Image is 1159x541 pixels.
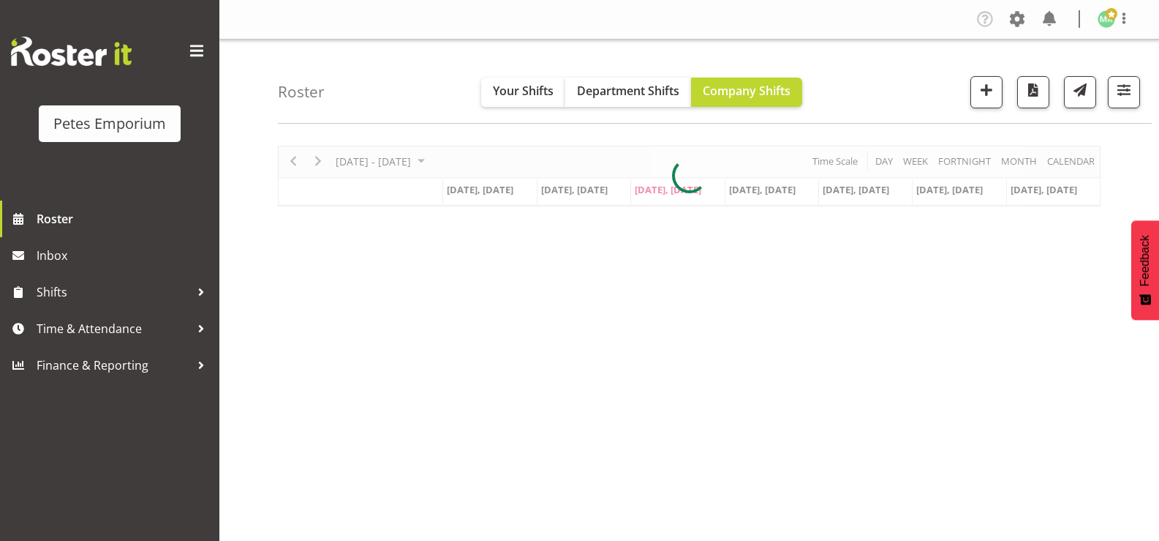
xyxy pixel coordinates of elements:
img: melanie-richardson713.jpg [1098,10,1115,28]
button: Company Shifts [691,78,802,107]
button: Feedback - Show survey [1131,220,1159,320]
span: Company Shifts [703,83,790,99]
span: Finance & Reporting [37,354,190,376]
button: Department Shifts [565,78,691,107]
span: Time & Attendance [37,318,190,340]
h4: Roster [278,83,325,100]
span: Department Shifts [577,83,679,99]
button: Send a list of all shifts for the selected filtered period to all rostered employees. [1064,76,1096,108]
button: Your Shifts [481,78,565,107]
span: Inbox [37,245,212,266]
span: Shifts [37,281,190,303]
div: Petes Emporium [53,113,166,135]
span: Your Shifts [493,83,554,99]
button: Download a PDF of the roster according to the set date range. [1017,76,1049,108]
img: Rosterit website logo [11,37,132,66]
button: Add a new shift [970,76,1003,108]
span: Roster [37,208,212,230]
span: Feedback [1139,235,1152,286]
button: Filter Shifts [1108,76,1140,108]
